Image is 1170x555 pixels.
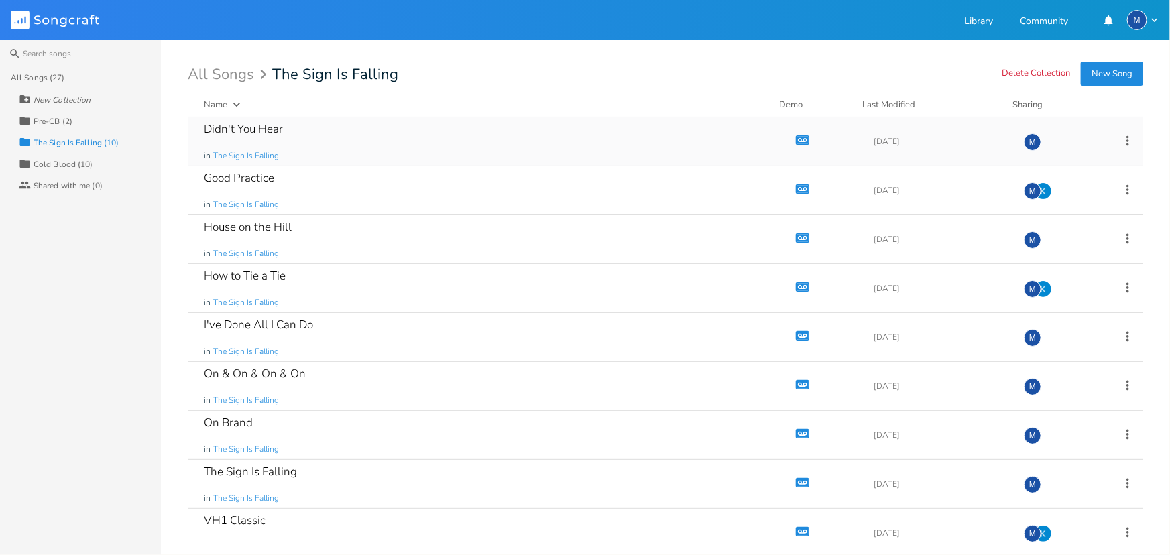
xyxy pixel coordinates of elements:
[204,297,211,308] span: in
[204,319,313,330] div: I've Done All I Can Do
[779,98,846,111] div: Demo
[204,493,211,504] span: in
[1127,10,1147,30] div: Mark Berman
[34,182,103,190] div: Shared with me (0)
[964,17,993,28] a: Library
[204,172,274,184] div: Good Practice
[213,248,279,259] span: The Sign Is Falling
[213,150,279,162] span: The Sign Is Falling
[213,199,279,210] span: The Sign Is Falling
[1035,525,1052,542] img: Kendra Pfalzgraf
[874,382,1008,390] div: [DATE]
[874,284,1008,292] div: [DATE]
[213,493,279,504] span: The Sign Is Falling
[204,542,211,553] span: in
[1035,182,1052,200] img: Kendra Pfalzgraf
[1081,62,1143,86] button: New Song
[874,186,1008,194] div: [DATE]
[204,444,211,455] span: in
[1020,17,1068,28] a: Community
[874,137,1008,145] div: [DATE]
[874,235,1008,243] div: [DATE]
[874,333,1008,341] div: [DATE]
[862,99,915,111] div: Last Modified
[204,150,211,162] span: in
[204,199,211,210] span: in
[188,68,271,81] div: All Songs
[204,515,266,526] div: VH1 Classic
[213,297,279,308] span: The Sign Is Falling
[1024,427,1041,444] div: Mark Berman
[34,117,72,125] div: Pre-CB (2)
[1024,280,1041,298] div: Mark Berman
[874,480,1008,488] div: [DATE]
[1024,133,1041,151] div: Mark Berman
[1012,98,1093,111] div: Sharing
[204,466,297,477] div: The Sign Is Falling
[204,99,227,111] div: Name
[1024,378,1041,395] div: Mark Berman
[213,395,279,406] span: The Sign Is Falling
[34,139,119,147] div: The Sign Is Falling (10)
[204,98,763,111] button: Name
[11,74,64,82] div: All Songs (27)
[213,542,279,553] span: The Sign Is Falling
[862,98,996,111] button: Last Modified
[204,395,211,406] span: in
[874,529,1008,537] div: [DATE]
[204,368,306,379] div: On & On & On & On
[1024,525,1041,542] div: Mark Berman
[204,248,211,259] span: in
[1035,280,1052,298] img: Kendra Pfalzgraf
[204,270,286,282] div: How to Tie a Tie
[272,67,398,82] span: The Sign Is Falling
[1024,231,1041,249] div: Mark Berman
[213,346,279,357] span: The Sign Is Falling
[204,346,211,357] span: in
[1024,182,1041,200] div: Mark Berman
[1024,476,1041,493] div: Mark Berman
[1127,10,1159,30] button: M
[204,417,253,428] div: On Brand
[213,444,279,455] span: The Sign Is Falling
[204,123,283,135] div: Didn't You Hear
[204,221,292,233] div: House on the Hill
[1002,68,1070,80] button: Delete Collection
[34,160,93,168] div: Cold Blood (10)
[1024,329,1041,347] div: Mark Berman
[34,96,91,104] div: New Collection
[874,431,1008,439] div: [DATE]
